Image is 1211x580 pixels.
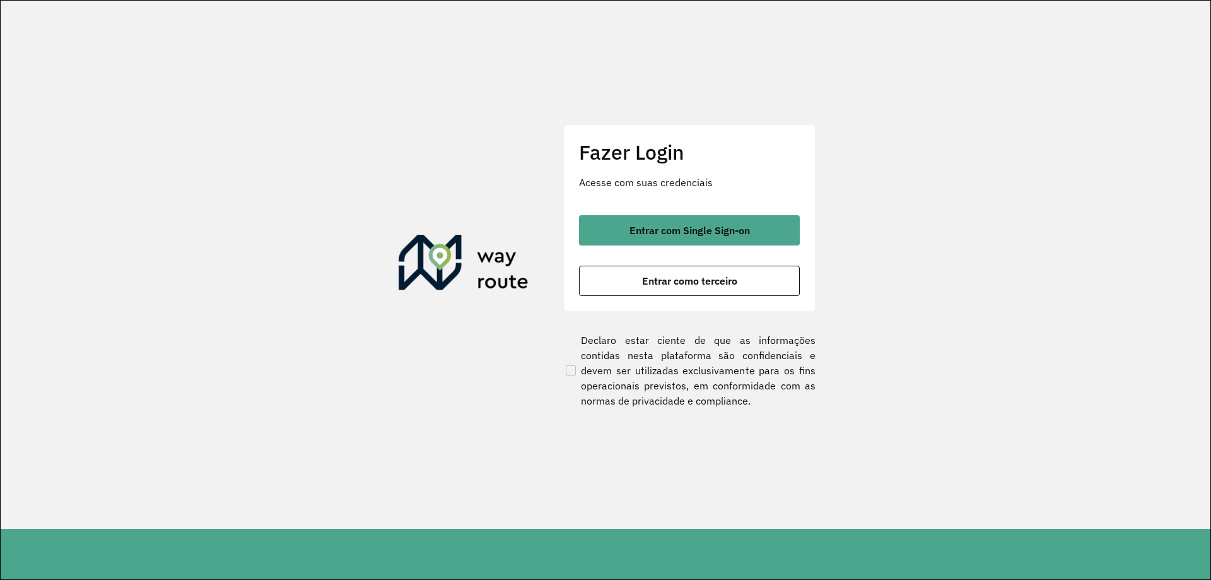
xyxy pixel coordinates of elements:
label: Declaro estar ciente de que as informações contidas nesta plataforma são confidenciais e devem se... [563,333,816,408]
span: Entrar como terceiro [642,276,737,286]
p: Acesse com suas credenciais [579,175,800,190]
img: Roteirizador AmbevTech [399,235,529,295]
span: Entrar com Single Sign-on [629,225,750,235]
button: button [579,215,800,246]
h2: Fazer Login [579,140,800,164]
button: button [579,266,800,296]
